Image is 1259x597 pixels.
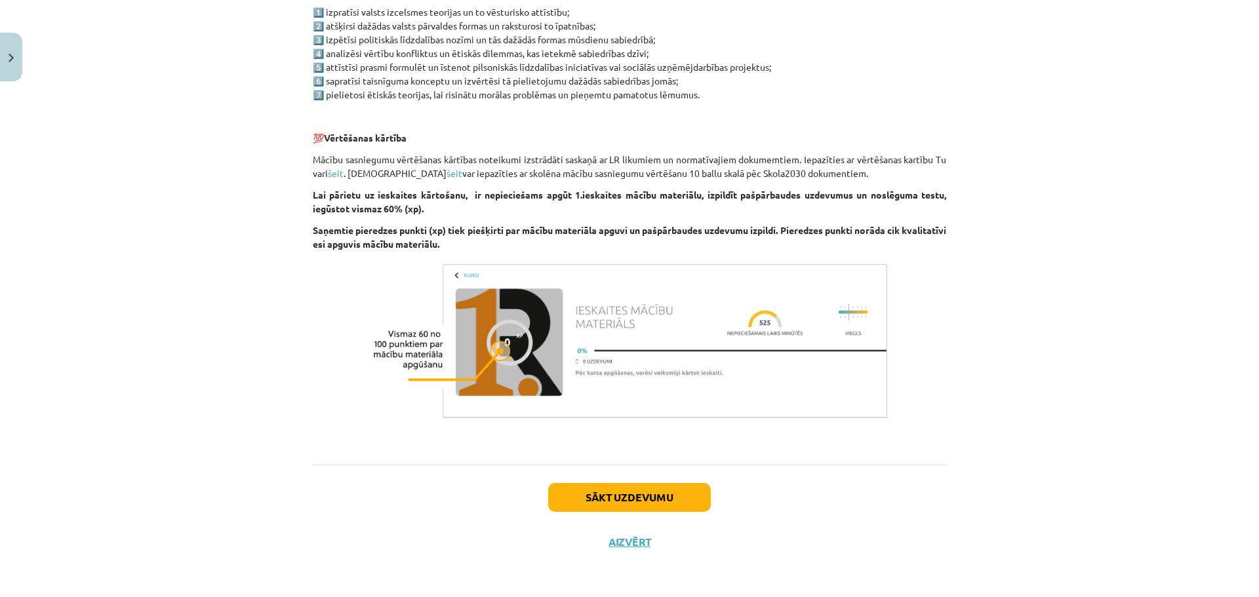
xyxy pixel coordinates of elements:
[324,132,407,144] strong: Vērtēšanas kārtība
[605,535,654,549] button: Aizvērt
[313,5,946,102] p: 1️⃣ izpratīsi valsts izcelsmes teorijas un to vēsturisko attīstību; 2️⃣ atšķirsi dažādas valsts p...
[313,224,946,250] strong: Saņemtie pieredzes punkti (xp) tiek piešķirti par mācību materiāla apguvi un pašpārbaudes uzdevum...
[313,131,946,145] p: 💯
[328,167,344,179] a: šeit
[9,54,14,62] img: icon-close-lesson-0947bae3869378f0d4975bcd49f059093ad1ed9edebbc8119c70593378902aed.svg
[548,483,711,512] button: Sākt uzdevumu
[313,189,946,214] strong: Lai pārietu uz ieskaites kārtošanu, ir nepieciešams apgūt 1.ieskaites mācību materiālu, izpildīt ...
[313,153,946,180] p: Mācību sasniegumu vērtēšanas kārtības noteikumi izstrādāti saskaņā ar LR likumiem un normatīvajie...
[447,167,462,179] a: šeit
